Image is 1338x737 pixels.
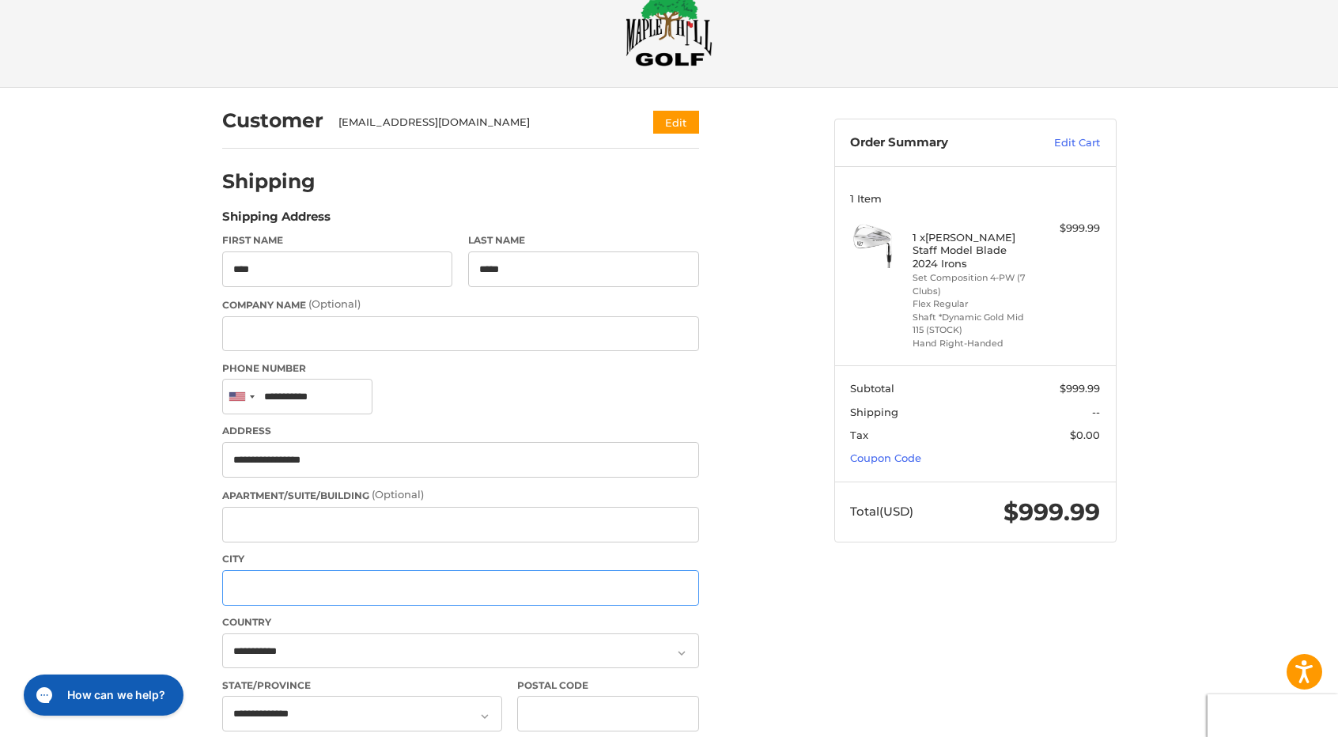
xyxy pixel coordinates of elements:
[1020,135,1100,151] a: Edit Cart
[1003,497,1100,527] span: $999.99
[850,135,1020,151] h3: Order Summary
[913,337,1034,350] li: Hand Right-Handed
[308,297,361,310] small: (Optional)
[517,678,699,693] label: Postal Code
[850,192,1100,205] h3: 1 Item
[222,424,699,438] label: Address
[913,231,1034,270] h4: 1 x [PERSON_NAME] Staff Model Blade 2024 Irons
[222,487,699,503] label: Apartment/Suite/Building
[222,678,502,693] label: State/Province
[1038,221,1100,236] div: $999.99
[850,406,898,418] span: Shipping
[372,488,424,501] small: (Optional)
[338,115,622,130] div: [EMAIL_ADDRESS][DOMAIN_NAME]
[850,504,913,519] span: Total (USD)
[913,311,1034,337] li: Shaft *Dynamic Gold Mid 115 (STOCK)
[653,111,699,134] button: Edit
[222,361,699,376] label: Phone Number
[16,669,188,721] iframe: Gorgias live chat messenger
[850,429,868,441] span: Tax
[1060,382,1100,395] span: $999.99
[850,382,894,395] span: Subtotal
[468,233,699,248] label: Last Name
[222,233,453,248] label: First Name
[222,297,699,312] label: Company Name
[222,108,323,133] h2: Customer
[222,552,699,566] label: City
[913,271,1034,297] li: Set Composition 4-PW (7 Clubs)
[913,297,1034,311] li: Flex Regular
[222,615,699,629] label: Country
[1070,429,1100,441] span: $0.00
[223,380,259,414] div: United States: +1
[850,452,921,464] a: Coupon Code
[222,208,331,233] legend: Shipping Address
[1208,694,1338,737] iframe: Google Customer Reviews
[222,169,316,194] h2: Shipping
[1092,406,1100,418] span: --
